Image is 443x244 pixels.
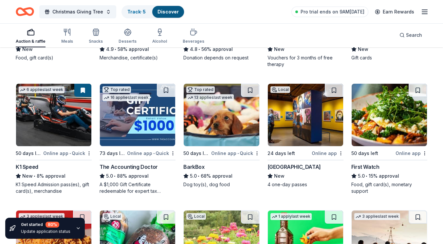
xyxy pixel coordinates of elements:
span: • [115,47,117,52]
img: Image for The Accounting Doctor [100,84,175,146]
div: Dog toy(s), dog food [183,181,259,188]
a: Image for K1 Speed6 applieslast week50 days leftOnline app•QuickK1 SpeedNew•8% approvalK1 Speed A... [16,83,92,194]
div: Online app Quick [127,149,175,157]
div: 8% approval [16,172,92,180]
div: Vouchers for 3 months of free therapy [268,55,343,68]
div: Online app Quick [211,149,260,157]
img: Image for BarkBox [184,84,259,146]
div: 16 applies last week [102,94,150,101]
div: 68% approval [183,172,259,180]
button: Meals [61,26,73,47]
div: The Accounting Doctor [100,163,158,171]
div: Beverages [183,39,204,44]
button: Auction & raffle [16,26,46,47]
div: Donation depends on request [183,55,259,61]
button: Desserts [119,26,137,47]
a: Image for The Accounting DoctorTop rated16 applieslast week73 days leftOnline app•QuickThe Accoun... [100,83,175,194]
div: Online app [396,149,427,157]
div: 13 applies last week [186,94,234,101]
a: Earn Rewards [371,6,418,18]
div: Meals [61,39,73,44]
div: Auction & raffle [16,39,46,44]
span: 5.0 [190,172,197,180]
div: Food, gift card(s), monetary support [351,181,427,194]
span: New [274,45,285,53]
a: Home [16,4,34,19]
span: • [34,173,35,179]
span: New [22,45,33,53]
span: • [366,173,367,179]
div: Update application status [21,229,70,234]
span: New [274,172,285,180]
div: Top rated [186,86,215,93]
a: Discover [157,9,179,14]
div: Local [102,213,122,220]
button: Snacks [89,26,103,47]
div: 50 days left [183,149,210,157]
div: 73 days left [100,149,126,157]
div: 24 days left [268,149,295,157]
a: Pro trial ends on 9AM[DATE] [291,7,368,17]
div: 6 applies last week [19,86,65,93]
span: Search [406,31,422,39]
div: Top rated [102,86,131,93]
span: • [198,173,200,179]
span: New [22,172,33,180]
span: 5.0 [358,172,365,180]
span: New [358,45,368,53]
span: • [153,151,155,156]
div: 15% approval [351,172,427,180]
button: Search [394,29,427,42]
span: 4.8 [190,45,197,53]
div: [GEOGRAPHIC_DATA] [268,163,321,171]
div: 50 days left [351,149,378,157]
div: 50 days left [16,149,42,157]
img: Image for K1 Speed [16,84,91,146]
button: Track· 5Discover [121,5,185,18]
a: Image for First Watch50 days leftOnline appFirst Watch5.0•15% approvalFood, gift card(s), monetar... [351,83,427,194]
span: 4.9 [106,45,114,53]
div: Gift cards [351,55,427,61]
div: Snacks [89,39,103,44]
div: Local [186,213,206,220]
div: A $1,000 Gift Certificate redeemable for expert tax preparation or tax resolution services—recipi... [100,181,175,194]
a: Image for BarkBoxTop rated13 applieslast week50 days leftOnline app•QuickBarkBox5.0•68% approvalD... [183,83,259,188]
span: • [69,151,71,156]
button: Beverages [183,26,204,47]
div: K1 Speed [16,163,38,171]
span: • [199,47,200,52]
a: Image for High Desert MuseumLocal24 days leftOnline app[GEOGRAPHIC_DATA]New4 one-day passes [268,83,343,188]
div: Food, gift card(s) [16,55,92,61]
div: Alcohol [152,39,167,44]
div: 56% approval [183,45,259,53]
div: Get started [21,222,70,228]
div: Online app Quick [43,149,92,157]
span: Pro trial ends on 9AM[DATE] [301,8,364,16]
span: 5.0 [106,172,113,180]
span: • [237,151,239,156]
a: Track· 5 [127,9,146,14]
span: • [114,173,116,179]
button: Christmas Giving Tree [39,5,116,18]
div: 80 % [46,222,59,228]
div: 4 one-day passes [268,181,343,188]
span: Christmas Giving Tree [52,8,103,16]
div: First Watch [351,163,379,171]
div: BarkBox [183,163,204,171]
img: Image for First Watch [352,84,427,146]
div: Merchandise, certificate(s) [100,55,175,61]
div: 3 applies last week [354,213,400,220]
img: Image for High Desert Museum [268,84,343,146]
div: Desserts [119,39,137,44]
div: 58% approval [100,45,175,53]
div: Online app [312,149,343,157]
div: 88% approval [100,172,175,180]
div: K1 Speed Admission pass(es), gift card(s), merchandise [16,181,92,194]
div: 1 apply last week [270,213,312,220]
button: Alcohol [152,26,167,47]
div: Local [270,86,290,93]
